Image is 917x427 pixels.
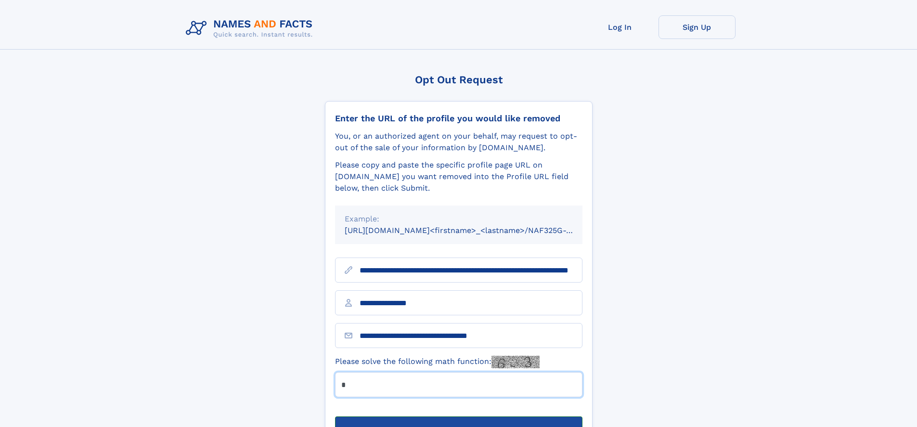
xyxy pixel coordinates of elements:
[659,15,736,39] a: Sign Up
[335,159,582,194] div: Please copy and paste the specific profile page URL on [DOMAIN_NAME] you want removed into the Pr...
[325,74,593,86] div: Opt Out Request
[345,213,573,225] div: Example:
[581,15,659,39] a: Log In
[335,356,540,368] label: Please solve the following math function:
[182,15,321,41] img: Logo Names and Facts
[335,113,582,124] div: Enter the URL of the profile you would like removed
[345,226,601,235] small: [URL][DOMAIN_NAME]<firstname>_<lastname>/NAF325G-xxxxxxxx
[335,130,582,154] div: You, or an authorized agent on your behalf, may request to opt-out of the sale of your informatio...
